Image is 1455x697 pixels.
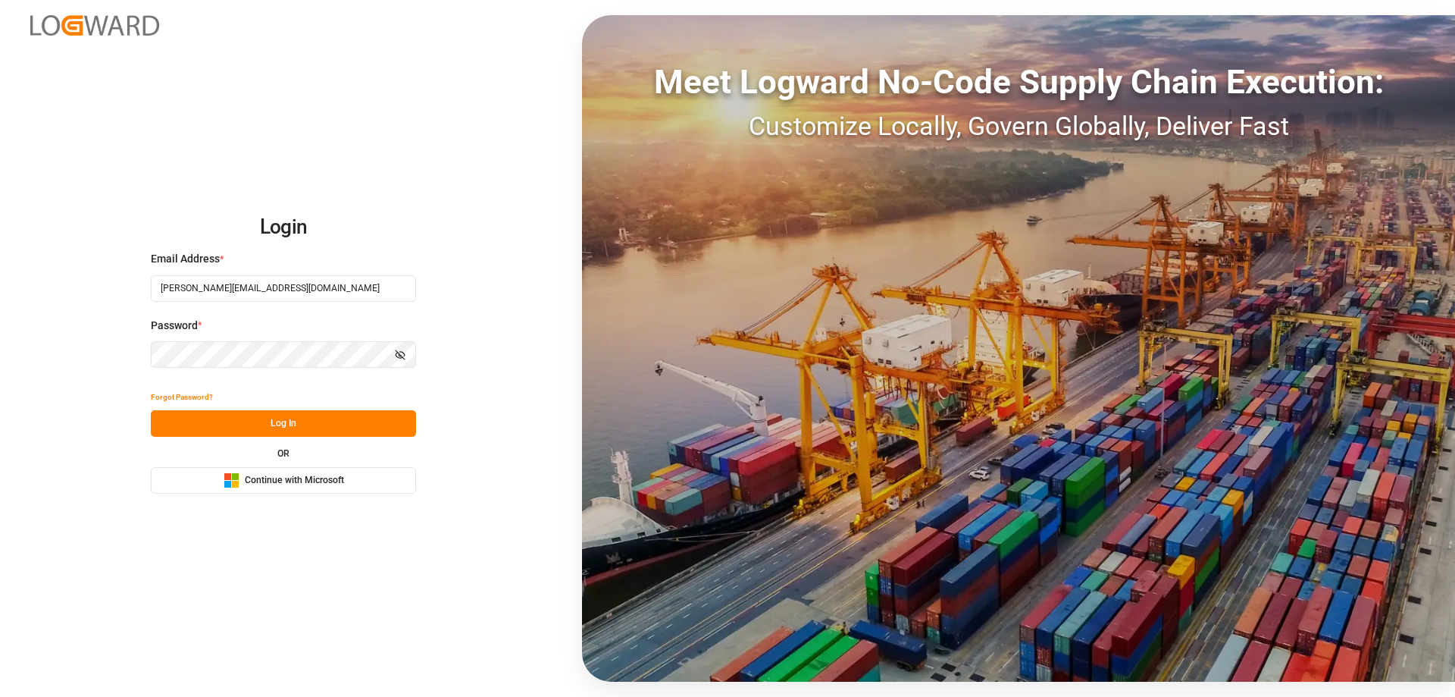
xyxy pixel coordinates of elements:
[151,203,416,252] h2: Login
[151,467,416,494] button: Continue with Microsoft
[151,251,220,267] span: Email Address
[277,449,289,458] small: OR
[582,57,1455,107] div: Meet Logward No-Code Supply Chain Execution:
[151,318,198,334] span: Password
[30,15,159,36] img: Logward_new_orange.png
[245,474,344,488] span: Continue with Microsoft
[582,107,1455,146] div: Customize Locally, Govern Globally, Deliver Fast
[151,275,416,302] input: Enter your email
[151,410,416,437] button: Log In
[151,384,213,410] button: Forgot Password?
